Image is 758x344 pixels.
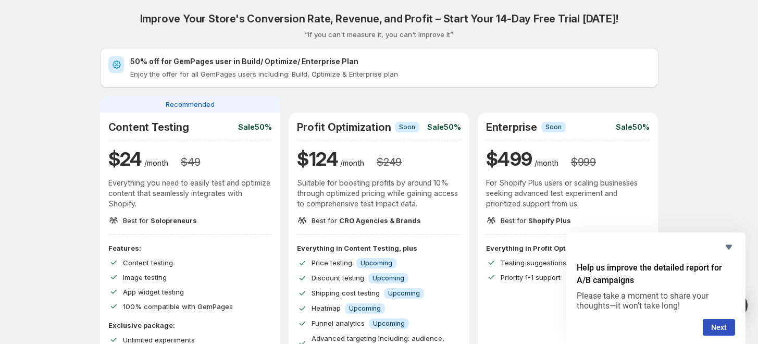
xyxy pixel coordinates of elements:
span: Priority 1-1 support [501,273,561,281]
p: /month [144,158,168,168]
p: Features: [108,243,272,253]
h2: Help us improve the detailed report for A/B campaigns [577,262,735,287]
p: /month [340,158,364,168]
span: Upcoming [372,274,404,282]
p: For Shopify Plus users or scaling businesses seeking advanced test experiment and prioritized sup... [486,178,650,209]
span: Soon [399,123,415,131]
span: Image testing [123,273,167,281]
button: Hide survey [723,241,735,253]
p: Suitable for boosting profits by around 10% through optimized pricing while gaining access to com... [297,178,461,209]
p: Sale 50% [238,122,272,132]
h3: $ 249 [377,156,402,168]
span: CRO Agencies & Brands [339,216,421,225]
span: Soon [545,123,562,131]
p: Sale 50% [616,122,650,132]
p: Best for [123,215,197,226]
h3: $ 999 [571,156,596,168]
h2: Enterprise [486,121,537,133]
button: Next question [703,319,735,336]
p: Best for [501,215,571,226]
p: /month [535,158,558,168]
span: Recommended [166,99,215,109]
span: Upcoming [361,259,392,267]
span: Testing suggestions from CRO expert [501,259,623,267]
h3: $ 49 [181,156,200,168]
p: Sale 50% [427,122,461,132]
span: Price testing [312,259,352,267]
span: Funnel analytics [312,319,365,327]
p: Please take a moment to share your thoughts—it won’t take long! [577,291,735,311]
p: “If you can't measure it, you can't improve it” [305,29,453,40]
p: Best for [312,215,421,226]
h1: $ 124 [297,146,338,171]
span: Upcoming [388,289,420,298]
span: Upcoming [373,320,405,328]
h2: Content Testing [108,121,189,133]
p: Enjoy the offer for all GemPages users including: Build, Optimize & Enterprise plan [130,69,650,79]
span: Upcoming [349,304,381,313]
p: Exclusive package: [108,320,272,330]
span: Unlimited experiments [123,336,195,344]
span: Discount testing [312,274,364,282]
h2: 50% off for GemPages user in Build/ Optimize/ Enterprise Plan [130,56,650,67]
span: Heatmap [312,304,341,312]
span: Shopify Plus [528,216,571,225]
div: Help us improve the detailed report for A/B campaigns [577,241,735,336]
h1: $ 24 [108,146,142,171]
p: Everything in Profit Optimization, plus [486,243,650,253]
span: Solopreneurs [151,216,197,225]
span: Shipping cost testing [312,289,380,297]
span: Content testing [123,259,173,267]
h2: Improve Your Store's Conversion Rate, Revenue, and Profit – Start Your 14-Day Free Trial [DATE]! [140,13,618,25]
p: Everything in Content Testing, plus [297,243,461,253]
span: 100% compatible with GemPages [123,302,233,311]
p: Everything you need to easily test and optimize content that seamlessly integrates with Shopify. [108,178,272,209]
h1: $ 499 [486,146,532,171]
h2: Profit Optimization [297,121,391,133]
span: App widget testing [123,288,184,296]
